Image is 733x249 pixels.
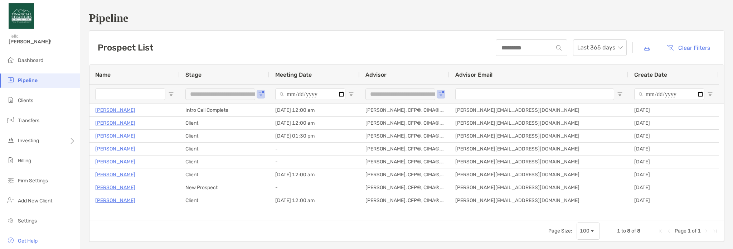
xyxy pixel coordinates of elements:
[180,104,270,116] div: Intro Call Complete
[95,106,135,115] a: [PERSON_NAME]
[6,216,15,225] img: settings icon
[6,236,15,245] img: get-help icon
[628,104,719,116] div: [DATE]
[270,130,360,142] div: [DATE] 01:30 pm
[348,91,354,97] button: Open Filter Menu
[450,168,628,181] div: [PERSON_NAME][EMAIL_ADDRESS][DOMAIN_NAME]
[95,119,135,128] a: [PERSON_NAME]
[6,116,15,124] img: transfers icon
[360,155,450,168] div: [PERSON_NAME], CFP®, CIMA®, ChFC®, CAP®, MSFS
[95,88,165,100] input: Name Filter Input
[275,88,345,100] input: Meeting Date Filter Input
[95,157,135,166] a: [PERSON_NAME]
[18,178,48,184] span: Firm Settings
[270,143,360,155] div: -
[270,168,360,181] div: [DATE] 12:00 am
[6,76,15,84] img: pipeline icon
[450,181,628,194] div: [PERSON_NAME][EMAIL_ADDRESS][DOMAIN_NAME]
[360,168,450,181] div: [PERSON_NAME], CFP®, CIMA®, ChFC®, CAP®, MSFS
[6,96,15,104] img: clients icon
[18,118,39,124] span: Transfers
[18,218,37,224] span: Settings
[18,77,38,83] span: Pipeline
[580,228,589,234] div: 100
[712,228,718,234] div: Last Page
[95,71,111,78] span: Name
[450,117,628,129] div: [PERSON_NAME][EMAIL_ADDRESS][DOMAIN_NAME]
[621,228,626,234] span: to
[95,144,135,153] p: [PERSON_NAME]
[666,228,672,234] div: Previous Page
[360,181,450,194] div: [PERSON_NAME], CFP®, CIMA®, ChFC®, CAP®, MSFS
[360,143,450,155] div: [PERSON_NAME], CFP®, CIMA®, ChFC®, CAP®, MSFS
[628,117,719,129] div: [DATE]
[180,181,270,194] div: New Prospect
[627,228,630,234] span: 8
[628,155,719,168] div: [DATE]
[18,158,31,164] span: Billing
[95,196,135,205] a: [PERSON_NAME]
[18,238,38,244] span: Get Help
[450,104,628,116] div: [PERSON_NAME][EMAIL_ADDRESS][DOMAIN_NAME]
[637,228,640,234] span: 8
[692,228,696,234] span: of
[6,136,15,144] img: investing icon
[6,156,15,164] img: billing icon
[270,117,360,129] div: [DATE] 12:00 am
[270,155,360,168] div: -
[180,155,270,168] div: Client
[450,155,628,168] div: [PERSON_NAME][EMAIL_ADDRESS][DOMAIN_NAME]
[631,228,636,234] span: of
[95,183,135,192] a: [PERSON_NAME]
[360,117,450,129] div: [PERSON_NAME], CFP®, CIMA®, ChFC®, CAP®, MSFS
[18,198,52,204] span: Add New Client
[628,194,719,207] div: [DATE]
[168,91,174,97] button: Open Filter Menu
[360,194,450,207] div: [PERSON_NAME], CFP®, CIMA®, ChFC®, CAP®, MSFS
[360,130,450,142] div: [PERSON_NAME], CFP®, CIMA®, ChFC®, CAP®, MSFS
[275,71,312,78] span: Meeting Date
[6,196,15,205] img: add_new_client icon
[577,40,622,56] span: Last 365 days
[556,45,562,51] img: input icon
[707,91,713,97] button: Open Filter Menu
[180,168,270,181] div: Client
[577,222,600,240] div: Page Size
[89,11,724,25] h1: Pipeline
[185,71,202,78] span: Stage
[180,143,270,155] div: Client
[270,194,360,207] div: [DATE] 12:00 am
[180,130,270,142] div: Client
[180,194,270,207] div: Client
[95,131,135,140] a: [PERSON_NAME]
[628,143,719,155] div: [DATE]
[450,143,628,155] div: [PERSON_NAME][EMAIL_ADDRESS][DOMAIN_NAME]
[628,168,719,181] div: [DATE]
[438,91,444,97] button: Open Filter Menu
[270,181,360,194] div: -
[450,194,628,207] div: [PERSON_NAME][EMAIL_ADDRESS][DOMAIN_NAME]
[634,71,667,78] span: Create Date
[95,170,135,179] a: [PERSON_NAME]
[6,56,15,64] img: dashboard icon
[270,104,360,116] div: [DATE] 12:00 am
[258,91,264,97] button: Open Filter Menu
[661,40,715,56] button: Clear Filters
[698,228,701,234] span: 1
[617,91,623,97] button: Open Filter Menu
[634,88,704,100] input: Create Date Filter Input
[548,228,572,234] div: Page Size:
[455,88,614,100] input: Advisor Email Filter Input
[675,228,686,234] span: Page
[450,130,628,142] div: [PERSON_NAME][EMAIL_ADDRESS][DOMAIN_NAME]
[455,71,492,78] span: Advisor Email
[628,130,719,142] div: [DATE]
[688,228,691,234] span: 1
[9,39,76,45] span: [PERSON_NAME]!
[617,228,620,234] span: 1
